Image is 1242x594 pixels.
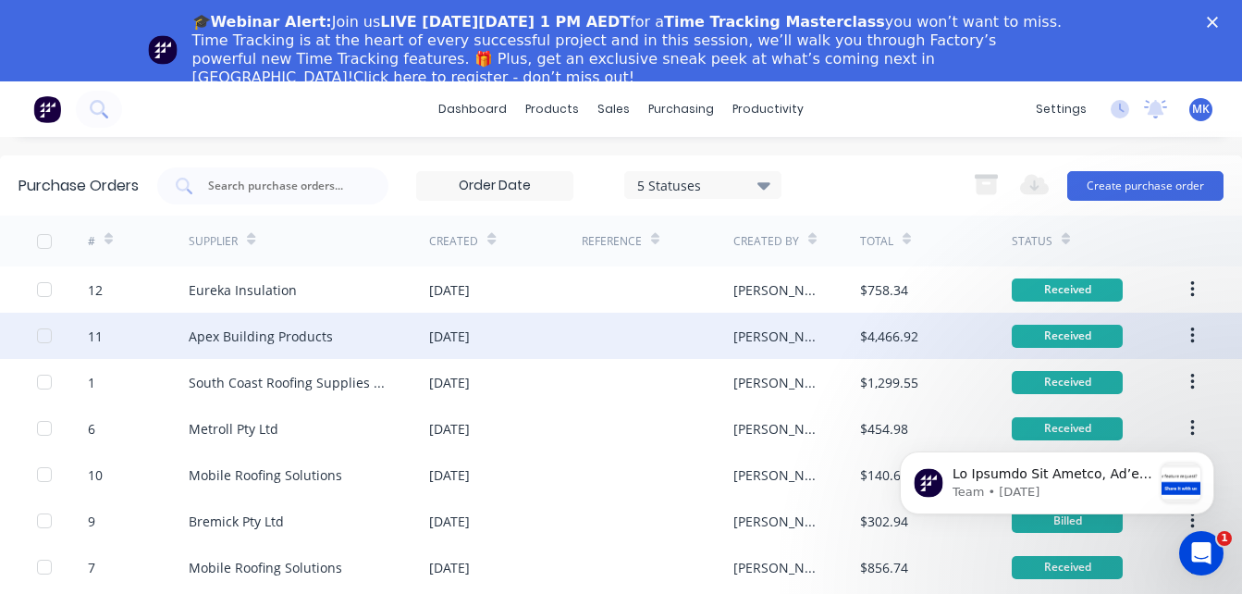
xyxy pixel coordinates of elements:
[516,95,588,123] div: products
[380,13,630,31] b: LIVE [DATE][DATE] 1 PM AEDT
[664,13,885,31] b: Time Tracking Masterclass
[1012,278,1123,302] div: Received
[1012,556,1123,579] div: Received
[429,327,470,346] div: [DATE]
[429,512,470,531] div: [DATE]
[429,95,516,123] a: dashboard
[429,465,470,485] div: [DATE]
[733,233,799,250] div: Created By
[1012,325,1123,348] div: Received
[1012,233,1052,250] div: Status
[429,233,478,250] div: Created
[1207,17,1225,28] div: Close
[80,69,280,86] p: Message from Team, sent 1w ago
[189,465,342,485] div: Mobile Roofing Solutions
[88,465,103,485] div: 10
[1027,95,1096,123] div: settings
[18,175,139,197] div: Purchase Orders
[189,558,342,577] div: Mobile Roofing Solutions
[189,512,284,531] div: Bremick Pty Ltd
[88,512,95,531] div: 9
[723,95,813,123] div: productivity
[860,419,908,439] div: $454.98
[88,373,95,392] div: 1
[582,233,642,250] div: Reference
[1067,171,1224,201] button: Create purchase order
[189,373,392,392] div: South Coast Roofing Supplies Nowra
[33,95,61,123] img: Factory
[417,172,572,200] input: Order Date
[860,465,908,485] div: $140.65
[88,233,95,250] div: #
[429,280,470,300] div: [DATE]
[872,415,1242,544] iframe: Intercom notifications message
[733,280,823,300] div: [PERSON_NAME]
[588,95,639,123] div: sales
[1179,531,1224,575] iframe: Intercom live chat
[429,558,470,577] div: [DATE]
[429,419,470,439] div: [DATE]
[733,512,823,531] div: [PERSON_NAME]
[733,327,823,346] div: [PERSON_NAME]
[1217,531,1232,546] span: 1
[206,177,360,195] input: Search purchase orders...
[189,327,333,346] div: Apex Building Products
[733,558,823,577] div: [PERSON_NAME]
[88,280,103,300] div: 12
[860,373,918,392] div: $1,299.55
[189,280,297,300] div: Eureka Insulation
[88,419,95,439] div: 6
[88,327,103,346] div: 11
[192,13,332,31] b: 🎓Webinar Alert:
[429,373,470,392] div: [DATE]
[860,512,908,531] div: $302.94
[353,68,634,86] a: Click here to register - don’t miss out!
[733,419,823,439] div: [PERSON_NAME]
[639,95,723,123] div: purchasing
[733,373,823,392] div: [PERSON_NAME]
[189,233,238,250] div: Supplier
[1012,371,1123,394] div: Received
[860,558,908,577] div: $856.74
[860,327,918,346] div: $4,466.92
[1192,101,1210,118] span: MK
[637,175,769,194] div: 5 Statuses
[733,465,823,485] div: [PERSON_NAME]
[860,233,893,250] div: Total
[88,558,95,577] div: 7
[860,280,908,300] div: $758.34
[192,13,1065,87] div: Join us for a you won’t want to miss. Time Tracking is at the heart of every successful project a...
[148,35,178,65] img: Profile image for Team
[189,419,278,439] div: Metroll Pty Ltd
